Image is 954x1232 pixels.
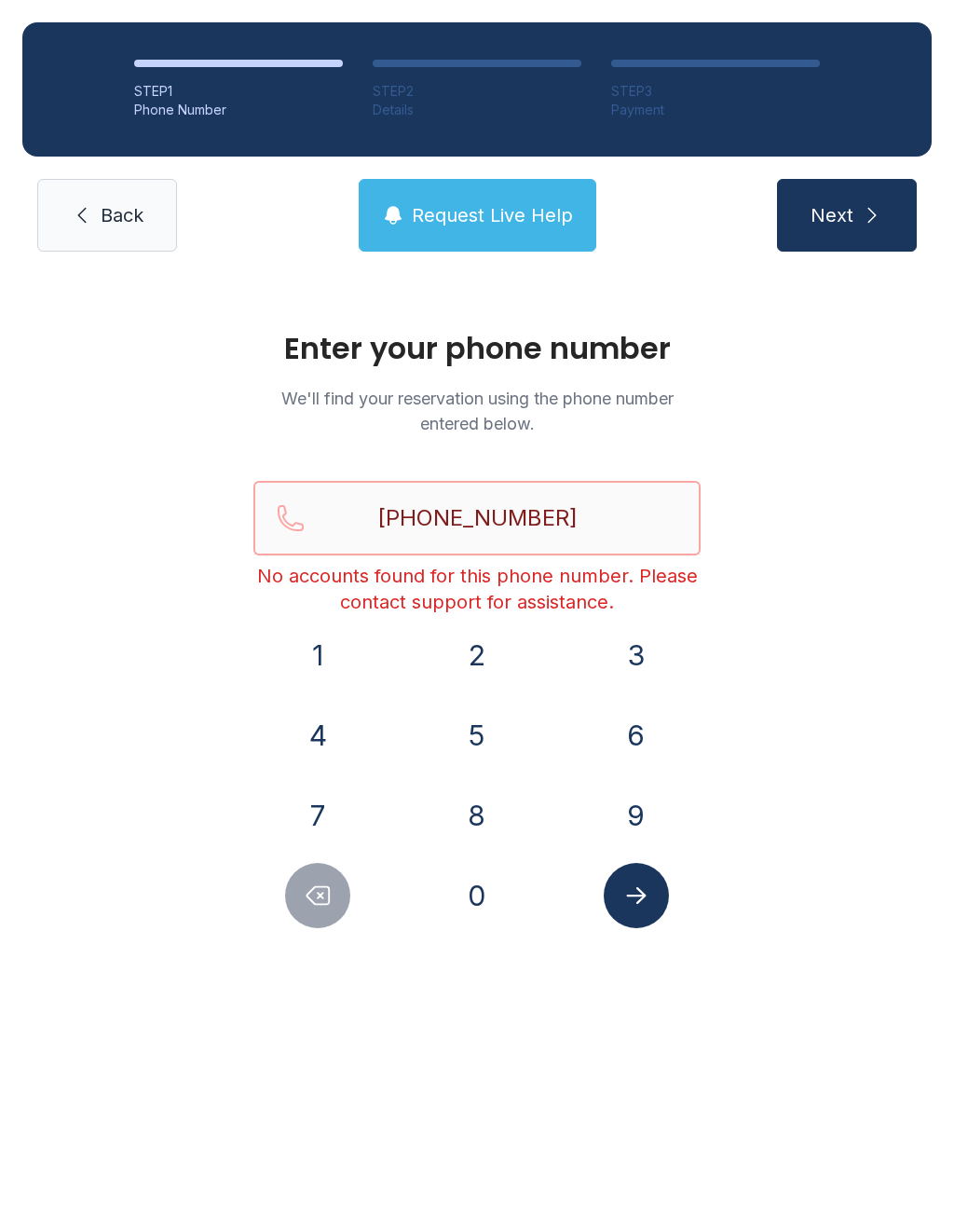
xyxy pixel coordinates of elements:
[811,202,853,228] span: Next
[253,481,701,555] input: Reservation phone number
[134,82,343,101] div: STEP 1
[373,82,581,101] div: STEP 2
[285,623,350,688] button: 1
[285,703,350,768] button: 4
[134,101,343,119] div: Phone Number
[253,563,701,615] div: No accounts found for this phone number. Please contact support for assistance.
[253,334,701,363] h1: Enter your phone number
[444,703,510,768] button: 5
[285,863,350,928] button: Delete number
[444,623,510,688] button: 2
[373,101,581,119] div: Details
[611,101,820,119] div: Payment
[444,863,510,928] button: 0
[101,202,143,228] span: Back
[604,703,669,768] button: 6
[604,623,669,688] button: 3
[412,202,573,228] span: Request Live Help
[253,386,701,436] p: We'll find your reservation using the phone number entered below.
[611,82,820,101] div: STEP 3
[285,783,350,848] button: 7
[604,783,669,848] button: 9
[604,863,669,928] button: Submit lookup form
[444,783,510,848] button: 8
